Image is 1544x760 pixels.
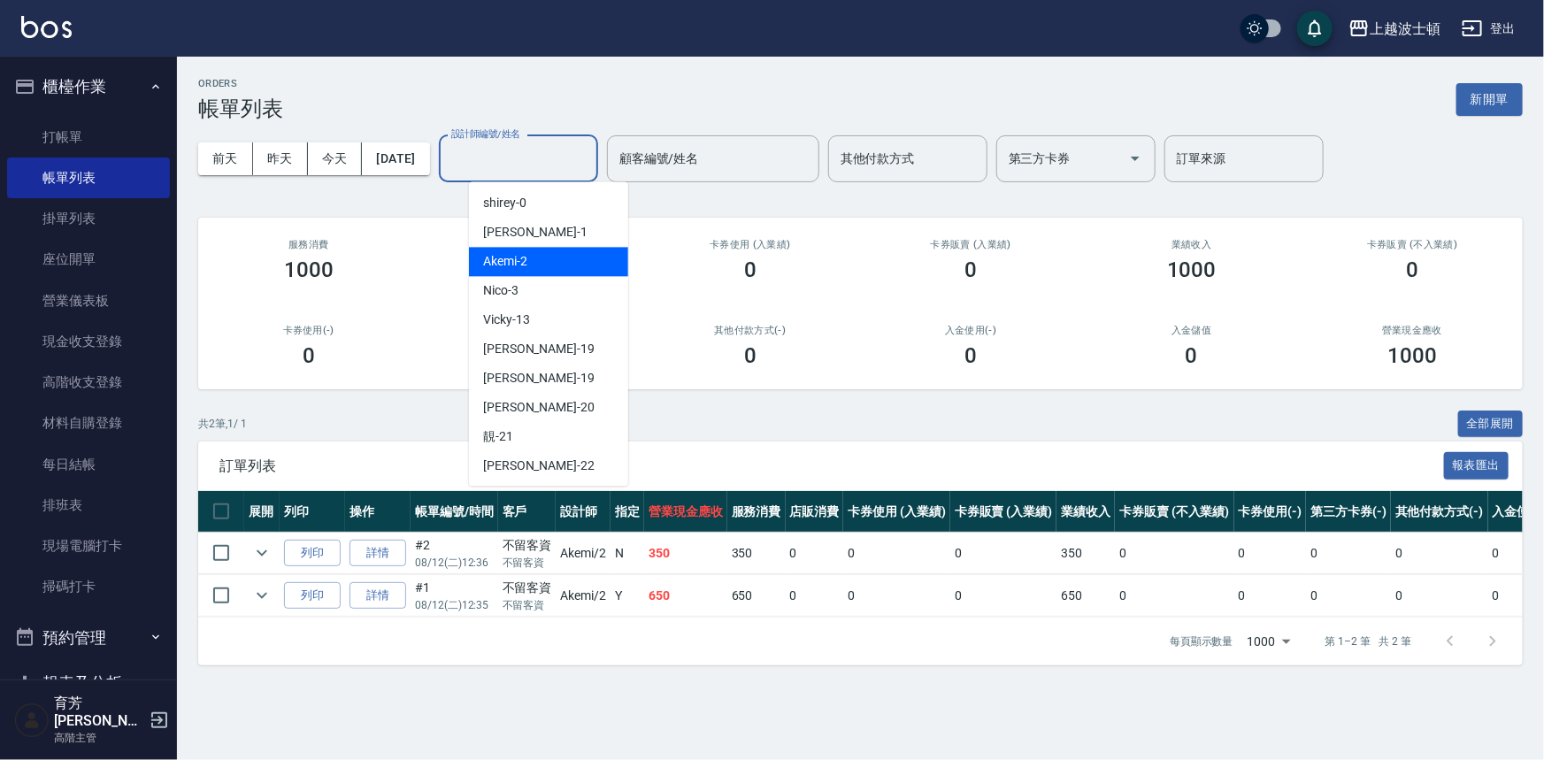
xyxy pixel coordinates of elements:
[1102,325,1281,336] h2: 入金儲值
[786,575,844,617] td: 0
[7,239,170,280] a: 座位開單
[362,142,429,175] button: [DATE]
[964,257,977,282] h3: 0
[503,579,552,597] div: 不留客資
[198,78,283,89] h2: ORDERS
[345,491,411,533] th: 操作
[1387,343,1437,368] h3: 1000
[1306,491,1391,533] th: 第三方卡券(-)
[483,311,530,329] span: Vicky -13
[1115,575,1233,617] td: 0
[483,223,588,242] span: [PERSON_NAME] -1
[7,157,170,198] a: 帳單列表
[308,142,363,175] button: 今天
[14,702,50,738] img: Person
[661,325,840,336] h2: 其他付款方式(-)
[882,325,1061,336] h2: 入金使用(-)
[744,343,757,368] h3: 0
[1115,533,1233,574] td: 0
[1115,491,1233,533] th: 卡券販賣 (不入業績)
[1444,457,1509,473] a: 報表匯出
[411,491,498,533] th: 帳單編號/時間
[7,64,170,110] button: 櫃檯作業
[556,575,611,617] td: Akemi /2
[7,117,170,157] a: 打帳單
[611,533,644,574] td: N
[1324,325,1502,336] h2: 營業現金應收
[415,555,494,571] p: 08/12 (二) 12:36
[1324,239,1502,250] h2: 卡券販賣 (不入業績)
[219,325,398,336] h2: 卡券使用(-)
[1455,12,1523,45] button: 登出
[1391,491,1488,533] th: 其他付款方式(-)
[21,16,72,38] img: Logo
[727,491,786,533] th: 服務消費
[744,257,757,282] h3: 0
[843,491,950,533] th: 卡券使用 (入業績)
[1391,533,1488,574] td: 0
[198,96,283,121] h3: 帳單列表
[244,491,280,533] th: 展開
[1170,633,1233,649] p: 每頁顯示數量
[843,533,950,574] td: 0
[1444,452,1509,480] button: 報表匯出
[7,660,170,706] button: 報表及分析
[54,730,144,746] p: 高階主管
[882,239,1061,250] h2: 卡券販賣 (入業績)
[950,491,1057,533] th: 卡券販賣 (入業績)
[411,575,498,617] td: #1
[727,533,786,574] td: 350
[483,252,527,271] span: Akemi -2
[556,491,611,533] th: 設計師
[7,362,170,403] a: 高階收支登錄
[727,575,786,617] td: 650
[503,536,552,555] div: 不留客資
[219,457,1444,475] span: 訂單列表
[483,340,595,358] span: [PERSON_NAME] -19
[249,582,275,609] button: expand row
[1341,11,1448,47] button: 上越波士頓
[1056,575,1115,617] td: 650
[1186,343,1198,368] h3: 0
[1167,257,1217,282] h3: 1000
[249,540,275,566] button: expand row
[7,566,170,607] a: 掃碼打卡
[7,198,170,239] a: 掛單列表
[7,526,170,566] a: 現場電腦打卡
[1406,257,1418,282] h3: 0
[1458,411,1524,438] button: 全部展開
[7,321,170,362] a: 現金收支登錄
[483,194,526,212] span: shirey -0
[1056,491,1115,533] th: 業績收入
[644,533,727,574] td: 350
[1241,618,1297,665] div: 1000
[950,575,1057,617] td: 0
[1456,83,1523,116] button: 新開單
[964,343,977,368] h3: 0
[441,239,619,250] h2: 店販消費
[1306,575,1391,617] td: 0
[786,533,844,574] td: 0
[219,239,398,250] h3: 服務消費
[661,239,840,250] h2: 卡券使用 (入業績)
[1234,533,1307,574] td: 0
[503,597,552,613] p: 不留客資
[1234,491,1307,533] th: 卡券使用(-)
[843,575,950,617] td: 0
[1456,90,1523,107] a: 新開單
[786,491,844,533] th: 店販消費
[253,142,308,175] button: 昨天
[284,540,341,567] button: 列印
[7,403,170,443] a: 材料自購登錄
[483,281,519,300] span: Nico -3
[483,427,513,446] span: 靚 -21
[198,142,253,175] button: 前天
[284,582,341,610] button: 列印
[1056,533,1115,574] td: 350
[7,444,170,485] a: 每日結帳
[950,533,1057,574] td: 0
[498,491,557,533] th: 客戶
[415,597,494,613] p: 08/12 (二) 12:35
[1234,575,1307,617] td: 0
[7,485,170,526] a: 排班表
